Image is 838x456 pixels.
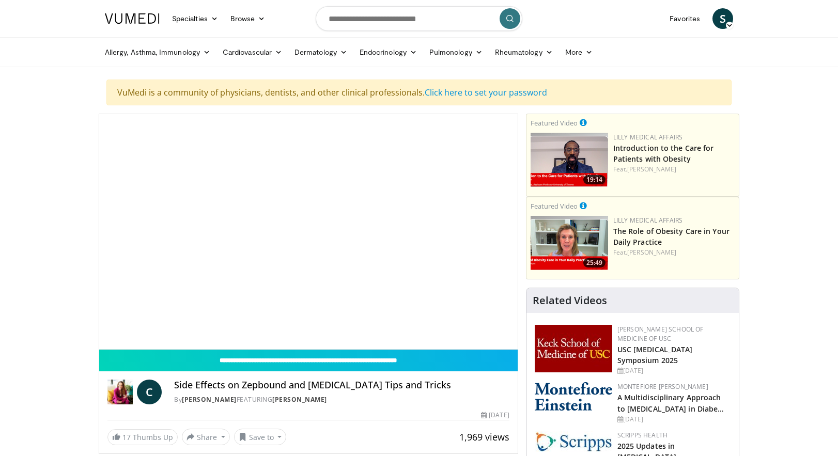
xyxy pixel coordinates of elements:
div: [DATE] [617,415,731,424]
a: Scripps Health [617,431,668,439]
a: Lilly Medical Affairs [613,133,683,141]
img: Dr. Carolynn Francavilla [107,380,133,404]
h4: Related Videos [533,294,607,307]
a: A Multidisciplinary Approach to [MEDICAL_DATA] in Diabe… [617,392,724,413]
button: Share [182,429,230,445]
a: Lilly Medical Affairs [613,216,683,225]
span: 1,969 views [459,431,509,443]
div: [DATE] [617,366,731,375]
a: Cardiovascular [216,42,288,62]
a: 19:14 [531,133,608,187]
a: [PERSON_NAME] [182,395,237,404]
a: The Role of Obesity Care in Your Daily Practice [613,226,730,247]
div: VuMedi is a community of physicians, dentists, and other clinical professionals. [106,80,732,105]
img: e1208b6b-349f-4914-9dd7-f97803bdbf1d.png.150x105_q85_crop-smart_upscale.png [531,216,608,270]
a: [PERSON_NAME] [627,248,676,257]
a: Pulmonology [423,42,489,62]
a: S [712,8,733,29]
a: Dermatology [288,42,353,62]
div: [DATE] [481,411,509,420]
a: [PERSON_NAME] [627,165,676,174]
a: 25:49 [531,216,608,270]
span: 17 [122,432,131,442]
button: Save to [234,429,287,445]
span: 19:14 [583,175,606,184]
a: Introduction to the Care for Patients with Obesity [613,143,714,164]
img: acc2e291-ced4-4dd5-b17b-d06994da28f3.png.150x105_q85_crop-smart_upscale.png [531,133,608,187]
small: Featured Video [531,201,578,211]
a: Browse [224,8,272,29]
a: 17 Thumbs Up [107,429,178,445]
div: By FEATURING [174,395,509,404]
a: More [559,42,599,62]
a: USC [MEDICAL_DATA] Symposium 2025 [617,344,693,365]
a: Allergy, Asthma, Immunology [99,42,216,62]
div: Feat. [613,248,735,257]
a: Specialties [166,8,224,29]
a: Favorites [663,8,706,29]
img: c9f2b0b7-b02a-4276-a72a-b0cbb4230bc1.jpg.150x105_q85_autocrop_double_scale_upscale_version-0.2.jpg [535,431,612,452]
img: VuMedi Logo [105,13,160,24]
a: Click here to set your password [425,87,547,98]
small: Featured Video [531,118,578,128]
a: [PERSON_NAME] [272,395,327,404]
img: 7b941f1f-d101-407a-8bfa-07bd47db01ba.png.150x105_q85_autocrop_double_scale_upscale_version-0.2.jpg [535,325,612,372]
img: b0142b4c-93a1-4b58-8f91-5265c282693c.png.150x105_q85_autocrop_double_scale_upscale_version-0.2.png [535,382,612,411]
a: Montefiore [PERSON_NAME] [617,382,708,391]
a: Rheumatology [489,42,559,62]
video-js: Video Player [99,114,518,350]
input: Search topics, interventions [316,6,522,31]
span: 25:49 [583,258,606,268]
a: Endocrinology [353,42,423,62]
a: [PERSON_NAME] School of Medicine of USC [617,325,704,343]
a: C [137,380,162,404]
h4: Side Effects on Zepbound and [MEDICAL_DATA] Tips and Tricks [174,380,509,391]
div: Feat. [613,165,735,174]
